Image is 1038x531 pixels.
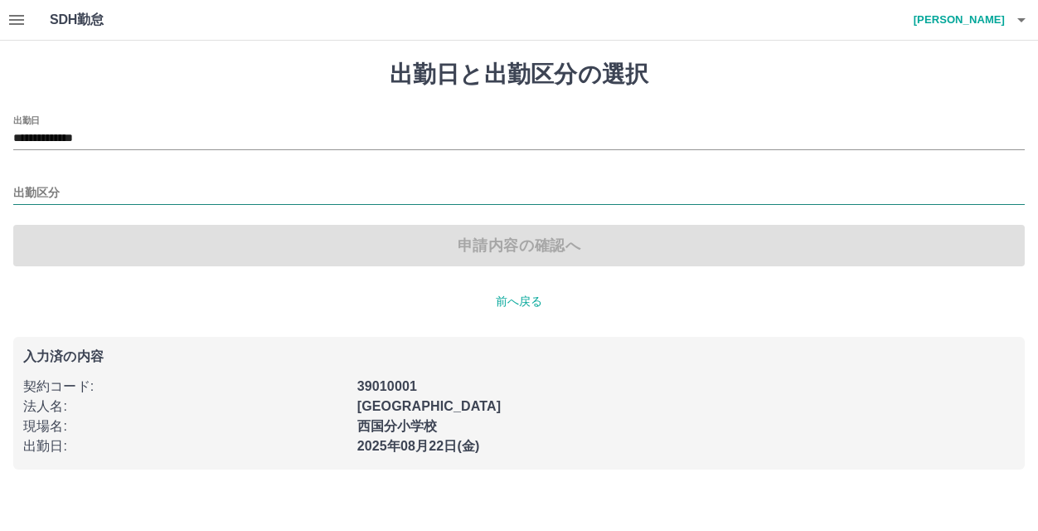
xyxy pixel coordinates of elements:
label: 出勤日 [13,114,40,126]
p: 入力済の内容 [23,350,1015,363]
p: 出勤日 : [23,436,347,456]
p: 現場名 : [23,417,347,436]
p: 前へ戻る [13,293,1025,310]
b: 2025年08月22日(金) [357,439,480,453]
p: 契約コード : [23,377,347,397]
p: 法人名 : [23,397,347,417]
b: 39010001 [357,379,417,393]
b: 西国分小学校 [357,419,438,433]
h1: 出勤日と出勤区分の選択 [13,61,1025,89]
b: [GEOGRAPHIC_DATA] [357,399,502,413]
